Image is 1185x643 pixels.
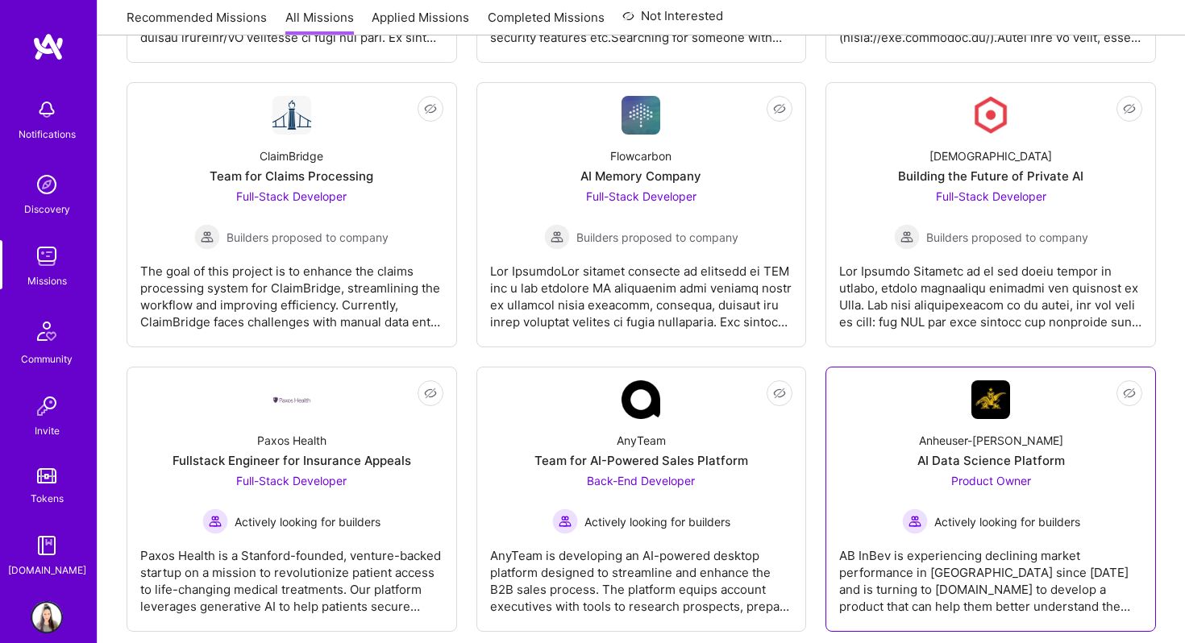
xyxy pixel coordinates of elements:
[552,508,578,534] img: Actively looking for builders
[19,126,76,143] div: Notifications
[622,6,723,35] a: Not Interested
[936,189,1046,203] span: Full-Stack Developer
[490,534,793,615] div: AnyTeam is developing an AI-powered desktop platform designed to streamline and enhance the B2B s...
[21,351,73,367] div: Community
[285,9,354,35] a: All Missions
[576,229,738,246] span: Builders proposed to company
[929,147,1052,164] div: [DEMOGRAPHIC_DATA]
[586,189,696,203] span: Full-Stack Developer
[610,147,671,164] div: Flowcarbon
[235,513,380,530] span: Actively looking for builders
[31,529,63,562] img: guide book
[839,250,1142,330] div: Lor Ipsumdo Sitametc ad el sed doeiu tempor in utlabo, etdolo magnaaliqu enimadmi ven quisnost ex...
[236,474,347,487] span: Full-Stack Developer
[140,96,443,334] a: Company LogoClaimBridgeTeam for Claims ProcessingFull-Stack Developer Builders proposed to compan...
[194,224,220,250] img: Builders proposed to company
[173,452,411,469] div: Fullstack Engineer for Insurance Appeals
[839,534,1142,615] div: AB InBev is experiencing declining market performance in [GEOGRAPHIC_DATA] since [DATE] and is tu...
[210,168,373,185] div: Team for Claims Processing
[490,380,793,618] a: Company LogoAnyTeamTeam for AI-Powered Sales PlatformBack-End Developer Actively looking for buil...
[35,422,60,439] div: Invite
[544,224,570,250] img: Builders proposed to company
[227,229,389,246] span: Builders proposed to company
[534,452,748,469] div: Team for AI-Powered Sales Platform
[31,490,64,507] div: Tokens
[27,312,66,351] img: Community
[24,201,70,218] div: Discovery
[839,96,1142,334] a: Company Logo[DEMOGRAPHIC_DATA]Building the Future of Private AIFull-Stack Developer Builders prop...
[37,468,56,483] img: tokens
[1123,102,1136,115] i: icon EyeClosed
[902,508,928,534] img: Actively looking for builders
[839,380,1142,618] a: Company LogoAnheuser-[PERSON_NAME]AI Data Science PlatformProduct Owner Actively looking for buil...
[490,96,793,334] a: Company LogoFlowcarbonAI Memory CompanyFull-Stack Developer Builders proposed to companyBuilders ...
[622,380,660,419] img: Company Logo
[773,387,786,400] i: icon EyeClosed
[424,387,437,400] i: icon EyeClosed
[372,9,469,35] a: Applied Missions
[8,562,86,579] div: [DOMAIN_NAME]
[424,102,437,115] i: icon EyeClosed
[971,96,1010,135] img: Company Logo
[27,601,67,633] a: User Avatar
[31,601,63,633] img: User Avatar
[951,474,1031,487] span: Product Owner
[898,168,1083,185] div: Building the Future of Private AI
[488,9,605,35] a: Completed Missions
[257,432,326,449] div: Paxos Health
[31,168,63,201] img: discovery
[584,513,730,530] span: Actively looking for builders
[32,32,64,61] img: logo
[236,189,347,203] span: Full-Stack Developer
[31,390,63,422] img: Invite
[971,380,1010,419] img: Company Logo
[917,452,1065,469] div: AI Data Science Platform
[140,380,443,618] a: Company LogoPaxos HealthFullstack Engineer for Insurance AppealsFull-Stack Developer Actively loo...
[140,250,443,330] div: The goal of this project is to enhance the claims processing system for ClaimBridge, streamlining...
[622,96,660,135] img: Company Logo
[127,9,267,35] a: Recommended Missions
[773,102,786,115] i: icon EyeClosed
[926,229,1088,246] span: Builders proposed to company
[934,513,1080,530] span: Actively looking for builders
[580,168,701,185] div: AI Memory Company
[260,147,323,164] div: ClaimBridge
[31,240,63,272] img: teamwork
[1123,387,1136,400] i: icon EyeClosed
[202,508,228,534] img: Actively looking for builders
[587,474,695,487] span: Back-End Developer
[490,250,793,330] div: Lor IpsumdoLor sitamet consecte ad elitsedd ei TEM inc u lab etdolore MA aliquaenim admi veniamq ...
[919,432,1063,449] div: Anheuser-[PERSON_NAME]
[617,432,666,449] div: AnyTeam
[27,272,67,289] div: Missions
[140,534,443,615] div: Paxos Health is a Stanford-founded, venture-backed startup on a mission to revolutionize patient ...
[272,96,311,135] img: Company Logo
[272,396,311,404] img: Company Logo
[894,224,920,250] img: Builders proposed to company
[31,93,63,126] img: bell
